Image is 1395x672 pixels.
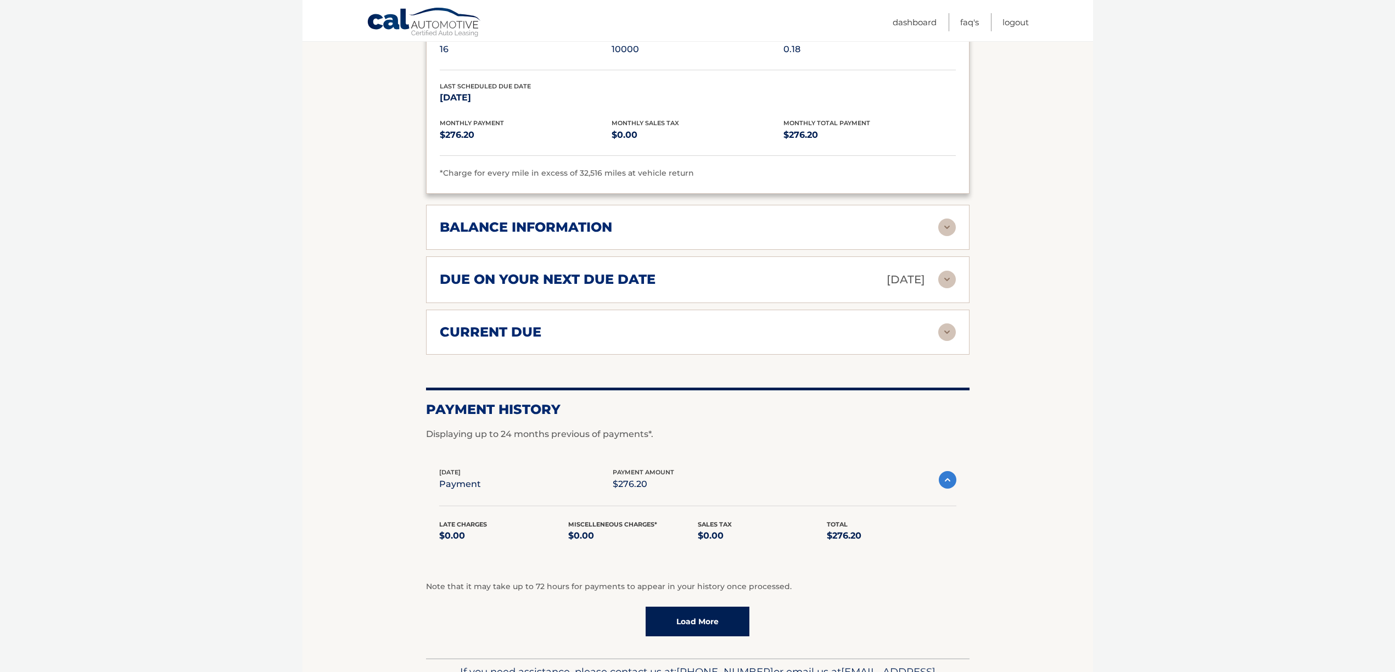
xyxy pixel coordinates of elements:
span: Sales Tax [698,520,732,528]
p: [DATE] [440,90,612,105]
p: 0.18 [783,42,955,57]
span: Monthly Sales Tax [612,119,679,127]
img: accordion-rest.svg [938,323,956,341]
span: Total [827,520,848,528]
h2: Payment History [426,401,970,418]
p: $0.00 [568,528,698,544]
span: [DATE] [439,468,461,476]
span: *Charge for every mile in excess of 32,516 miles at vehicle return [440,168,694,178]
a: Logout [1002,13,1029,31]
p: [DATE] [887,270,925,289]
p: $276.20 [440,127,612,143]
span: payment amount [613,468,674,476]
p: payment [439,477,481,492]
h2: due on your next due date [440,271,656,288]
p: $0.00 [698,528,827,544]
a: Dashboard [893,13,937,31]
p: 16 [440,42,612,57]
h2: current due [440,324,541,340]
span: Late Charges [439,520,487,528]
p: $276.20 [613,477,674,492]
a: FAQ's [960,13,979,31]
p: $276.20 [783,127,955,143]
span: Last Scheduled Due Date [440,82,531,90]
p: Note that it may take up to 72 hours for payments to appear in your history once processed. [426,580,970,593]
a: Load More [646,607,749,636]
span: Monthly Total Payment [783,119,870,127]
p: $276.20 [827,528,956,544]
img: accordion-active.svg [939,471,956,489]
h2: balance information [440,219,612,236]
a: Cal Automotive [367,7,482,39]
p: 10000 [612,42,783,57]
span: Monthly Payment [440,119,504,127]
span: Miscelleneous Charges* [568,520,657,528]
img: accordion-rest.svg [938,219,956,236]
p: $0.00 [612,127,783,143]
img: accordion-rest.svg [938,271,956,288]
p: Displaying up to 24 months previous of payments*. [426,428,970,441]
p: $0.00 [439,528,569,544]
